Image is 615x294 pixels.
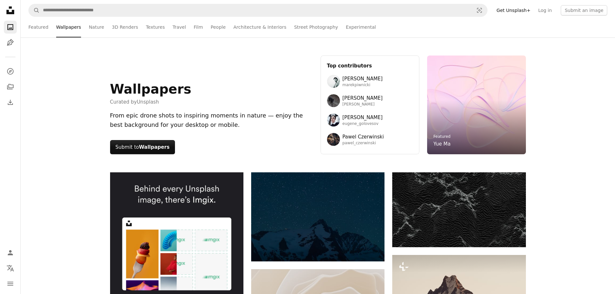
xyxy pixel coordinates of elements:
span: eugene_golovesov [343,121,383,127]
a: Film [194,17,203,37]
button: Menu [4,277,17,290]
span: [PERSON_NAME] [343,94,383,102]
img: Abstract dark landscape with textured mountain peaks. [392,172,526,247]
a: Download History [4,96,17,109]
a: Collections [4,80,17,93]
h1: Wallpapers [110,81,191,97]
span: Curated by [110,98,191,106]
a: Avatar of user Wolfgang Hasselmann[PERSON_NAME][PERSON_NAME] [327,94,413,107]
span: [PERSON_NAME] [343,114,383,121]
a: Avatar of user Eugene Golovesov[PERSON_NAME]eugene_golovesov [327,114,413,127]
a: Get Unsplash+ [493,5,534,15]
a: Experimental [346,17,376,37]
span: marekpiwnicki [343,83,383,88]
a: Log in / Sign up [4,246,17,259]
a: Street Photography [294,17,338,37]
button: Submit toWallpapers [110,140,175,154]
img: Avatar of user Marek Piwnicki [327,75,340,88]
img: Avatar of user Wolfgang Hasselmann [327,94,340,107]
strong: Wallpapers [139,144,170,150]
a: Yue Ma [434,140,451,148]
img: Avatar of user Eugene Golovesov [327,114,340,127]
span: Pawel Czerwinski [343,133,384,141]
a: Illustrations [4,36,17,49]
button: Submit an image [561,5,607,15]
a: Textures [146,17,165,37]
span: [PERSON_NAME] [343,102,383,107]
a: Nature [89,17,104,37]
a: Unsplash [137,99,159,105]
a: Featured [28,17,48,37]
a: Log in [534,5,556,15]
button: Search Unsplash [29,4,40,16]
a: Snowy mountain peak under a starry night sky [251,214,384,220]
a: Abstract dark landscape with textured mountain peaks. [392,207,526,213]
span: [PERSON_NAME] [343,75,383,83]
div: From epic drone shots to inspiring moments in nature — enjoy the best background for your desktop... [110,111,313,130]
h3: Top contributors [327,62,413,70]
a: Explore [4,65,17,78]
img: Snowy mountain peak under a starry night sky [251,172,384,261]
button: Language [4,262,17,275]
span: pawel_czerwinski [343,141,384,146]
form: Find visuals sitewide [28,4,487,17]
a: People [211,17,226,37]
button: Visual search [472,4,487,16]
a: Featured [434,134,451,139]
a: Avatar of user Marek Piwnicki[PERSON_NAME]marekpiwnicki [327,75,413,88]
a: Architecture & Interiors [233,17,286,37]
a: Photos [4,21,17,34]
a: 3D Renders [112,17,138,37]
img: Avatar of user Pawel Czerwinski [327,133,340,146]
a: Avatar of user Pawel CzerwinskiPawel Czerwinskipawel_czerwinski [327,133,413,146]
a: Travel [172,17,186,37]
